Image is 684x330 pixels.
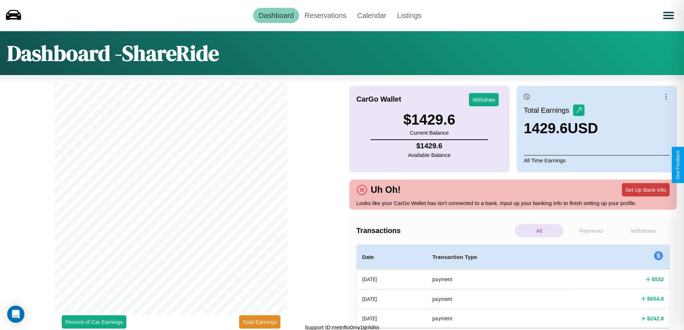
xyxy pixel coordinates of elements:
button: Withdraw [469,93,499,106]
p: Looks like your CarGo Wallet has isn't connected to a bank. Input up your banking info to finish ... [357,198,670,208]
h3: $ 1429.6 [403,112,455,128]
div: Give Feedback [675,150,680,180]
button: Percent of Car Earnings [62,315,126,329]
button: Open menu [659,5,679,25]
a: Reservations [299,8,352,23]
th: payment [427,289,576,308]
th: [DATE] [357,289,427,308]
button: Total Earnings [239,315,280,329]
h4: Transaction Type [432,253,570,261]
h4: Transactions [357,227,513,235]
div: Open Intercom Messenger [7,306,24,323]
th: payment [427,270,576,289]
a: Calendar [352,8,392,23]
h4: Uh Oh! [367,185,404,195]
p: All Time Earnings [524,155,670,165]
th: payment [427,309,576,328]
p: Current Balance [403,128,455,138]
h1: Dashboard - ShareRide [7,38,219,68]
p: Total Earnings [524,104,573,117]
p: All [515,224,563,237]
h4: CarGo Wallet [357,95,401,103]
p: Withdraws [619,224,668,237]
a: Dashboard [253,8,299,23]
h4: $ 654.8 [647,295,664,302]
button: Set Up Bank Info [622,183,670,196]
p: Payments [567,224,615,237]
table: simple table [357,245,670,328]
h4: $ 532 [652,275,664,283]
th: [DATE] [357,270,427,289]
p: Available Balance [408,150,451,160]
th: [DATE] [357,309,427,328]
h4: Date [362,253,421,261]
h3: 1429.6 USD [524,120,598,136]
a: Listings [392,8,427,23]
h4: $ 242.8 [647,315,664,322]
h4: $ 1429.6 [408,142,451,150]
